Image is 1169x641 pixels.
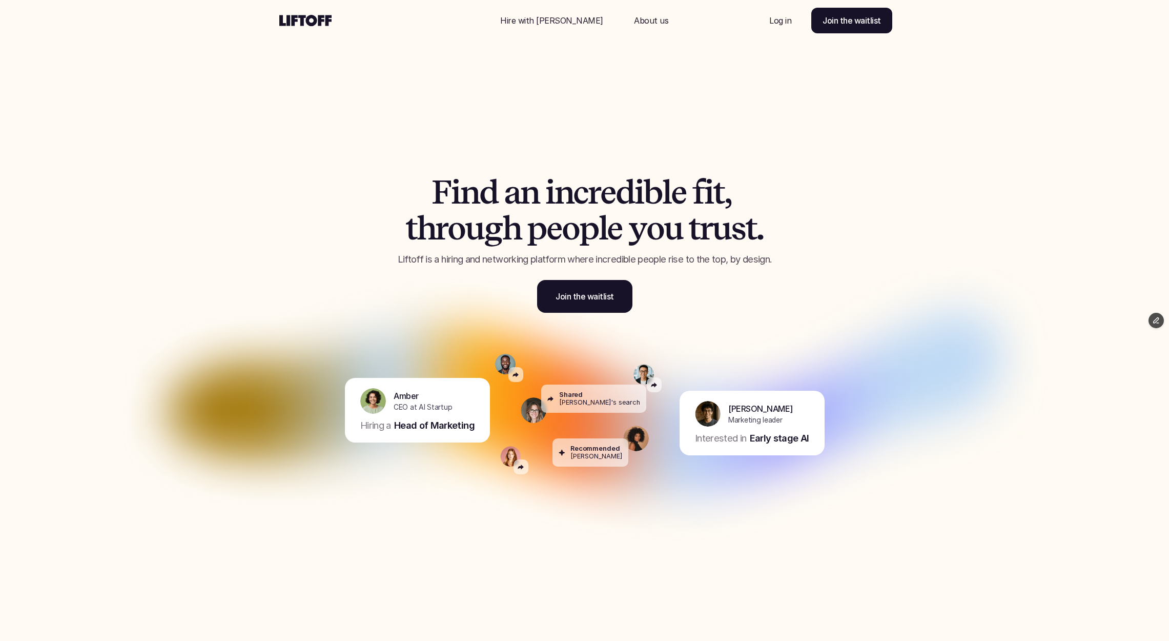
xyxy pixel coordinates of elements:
p: [PERSON_NAME] [728,403,793,415]
a: Nav Link [622,8,681,33]
span: , [724,174,731,210]
span: l [662,174,671,210]
span: o [646,210,664,246]
span: r [588,174,600,210]
span: f [692,174,704,210]
span: i [704,174,713,210]
span: o [447,210,465,246]
p: Shared [559,391,583,398]
span: e [546,210,562,246]
p: Hire with [PERSON_NAME] [500,14,603,27]
span: d [479,174,498,210]
p: Join the waitlist [823,14,881,27]
span: n [520,174,539,210]
p: [PERSON_NAME]'s search [559,399,640,407]
span: e [671,174,686,210]
span: u [712,210,731,246]
a: Join the waitlist [537,280,632,313]
a: Nav Link [488,8,616,33]
span: b [643,174,662,210]
span: h [502,210,521,246]
p: Early stage AI [749,432,809,445]
span: i [545,174,555,210]
span: t [688,210,700,246]
span: l [599,210,607,246]
span: . [756,210,764,246]
span: t [745,210,756,246]
span: n [555,174,573,210]
span: r [435,210,447,246]
a: Nav Link [757,8,804,33]
button: Edit Framer Content [1149,313,1164,328]
span: n [460,174,479,210]
p: Log in [769,14,791,27]
span: t [713,174,724,210]
p: Join the waitlist [556,290,614,303]
p: Hiring a [360,419,391,432]
p: Recommended [570,445,620,452]
p: Interested in [695,432,747,445]
p: [PERSON_NAME] [570,453,622,460]
span: g [484,210,502,246]
p: CEO at AI Startup [394,402,452,413]
span: h [417,210,436,246]
span: i [634,174,644,210]
span: i [451,174,460,210]
span: o [562,210,579,246]
span: t [405,210,417,246]
p: Marketing leader [728,415,783,426]
span: p [579,210,599,246]
span: y [628,210,646,246]
a: Join the waitlist [811,8,892,33]
span: r [700,210,712,246]
span: p [527,210,546,246]
span: d [616,174,634,210]
span: s [731,210,745,246]
p: Liftoff is a hiring and networking platform where incredible people rise to the top, by design. [367,253,803,266]
p: Amber [394,390,419,402]
span: c [573,174,588,210]
span: e [607,210,622,246]
p: About us [634,14,668,27]
span: F [432,174,451,210]
span: u [465,210,484,246]
span: a [504,174,520,210]
p: Head of Marketing [394,419,474,432]
span: e [600,174,616,210]
span: u [664,210,683,246]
